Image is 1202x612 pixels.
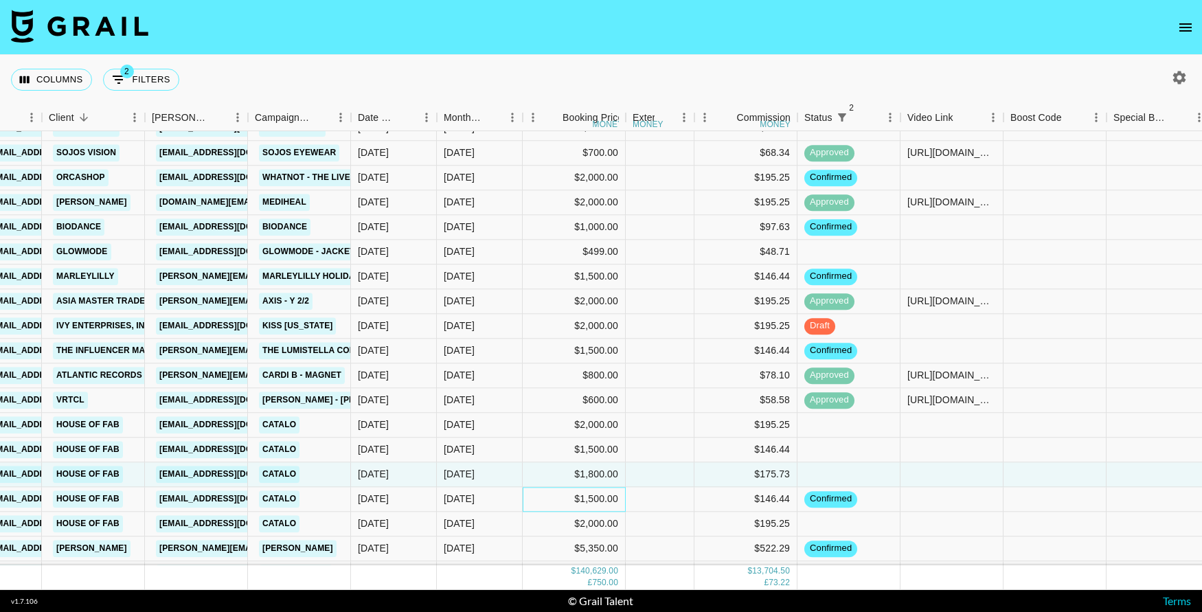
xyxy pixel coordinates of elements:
[804,196,854,209] span: approved
[523,363,626,388] div: $800.00
[156,490,310,508] a: [EMAIL_ADDRESS][DOMAIN_NAME]
[523,339,626,363] div: $1,500.00
[397,108,416,127] button: Sort
[523,240,626,264] div: $499.00
[53,490,123,508] a: House of Fab
[523,141,626,166] div: $700.00
[42,104,145,131] div: Client
[523,264,626,289] div: $1,500.00
[444,270,475,284] div: Oct '25
[523,314,626,339] div: $2,000.00
[747,566,752,578] div: $
[248,104,351,131] div: Campaign (Type)
[444,492,475,506] div: Oct '25
[156,392,310,409] a: [EMAIL_ADDRESS][DOMAIN_NAME]
[53,367,159,384] a: Atlantic Records US
[53,416,123,433] a: House of Fab
[852,108,871,127] button: Sort
[523,107,543,128] button: Menu
[523,462,626,487] div: $1,800.00
[1062,108,1081,127] button: Sort
[259,120,326,137] a: Sojos Vision
[259,490,299,508] a: Catalo
[1113,104,1170,131] div: Special Booking Type
[523,289,626,314] div: $2,000.00
[523,561,626,586] div: $4,000.00
[694,462,797,487] div: $175.73
[156,342,380,359] a: [PERSON_NAME][EMAIL_ADDRESS][DOMAIN_NAME]
[358,295,389,308] div: 8/5/2025
[832,108,852,127] div: 2 active filters
[907,295,996,308] div: https://www.tiktok.com/@kaylangracehedenskog/video/7556739161089248542
[259,293,313,310] a: AXIS - Y 2/2
[444,196,475,209] div: Oct '25
[358,418,389,432] div: 10/9/2025
[259,268,411,285] a: Marleylilly Holiday Campaign
[358,369,389,383] div: 10/2/2025
[674,107,694,128] button: Menu
[543,108,563,127] button: Sort
[694,107,715,128] button: Menu
[502,107,523,128] button: Menu
[523,166,626,190] div: $2,000.00
[563,104,623,131] div: Booking Price
[804,104,832,131] div: Status
[444,418,475,432] div: Oct '25
[358,146,389,160] div: 8/25/2025
[444,146,475,160] div: Oct '25
[1086,107,1107,128] button: Menu
[259,367,345,384] a: Cardi B - Magnet
[358,344,389,358] div: 9/23/2025
[694,561,797,586] div: $390.50
[880,107,900,128] button: Menu
[907,394,996,407] div: https://www.tiktok.com/@yo_its_gswag/video/7558553605675011342
[444,245,475,259] div: Oct '25
[483,108,502,127] button: Sort
[156,120,310,137] a: [EMAIL_ADDRESS][DOMAIN_NAME]
[259,515,299,532] a: Catalo
[49,104,74,131] div: Client
[804,221,857,234] span: confirmed
[53,194,131,211] a: [PERSON_NAME]
[259,392,477,409] a: [PERSON_NAME] - [PERSON_NAME] CD Unboxing
[358,394,389,407] div: 9/20/2025
[259,218,310,236] a: Biodance
[832,108,852,127] button: Show filters
[444,394,475,407] div: Oct '25
[1163,594,1191,607] a: Terms
[769,578,790,589] div: 73.22
[694,264,797,289] div: $146.44
[845,101,859,115] span: 2
[694,190,797,215] div: $195.25
[694,487,797,512] div: $146.44
[120,65,134,78] span: 2
[259,565,332,582] a: Jinx Dog Food
[694,512,797,536] div: $195.25
[156,194,449,211] a: [DOMAIN_NAME][EMAIL_ADDRESS][PERSON_NAME][DOMAIN_NAME]
[717,108,736,127] button: Sort
[152,104,208,131] div: [PERSON_NAME]
[156,317,310,335] a: [EMAIL_ADDRESS][DOMAIN_NAME]
[752,566,790,578] div: 13,704.50
[444,104,483,131] div: Month Due
[145,104,248,131] div: Booker
[358,171,389,185] div: 9/24/2025
[156,169,310,186] a: [EMAIL_ADDRESS][DOMAIN_NAME]
[444,517,475,531] div: Oct '25
[655,108,674,127] button: Sort
[804,172,857,185] span: confirmed
[907,369,996,383] div: https://www.tiktok.com/@matayasweeting/video/7556437781090684191
[444,443,475,457] div: Oct '25
[523,215,626,240] div: $1,000.00
[1172,14,1199,41] button: open drawer
[983,107,1003,128] button: Menu
[255,104,311,131] div: Campaign (Type)
[736,104,791,131] div: Commission
[588,578,593,589] div: £
[358,542,389,556] div: 9/22/2025
[358,270,389,284] div: 9/24/2025
[124,107,145,128] button: Menu
[953,108,973,127] button: Sort
[358,468,389,481] div: 10/9/2025
[259,194,310,211] a: Mediheal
